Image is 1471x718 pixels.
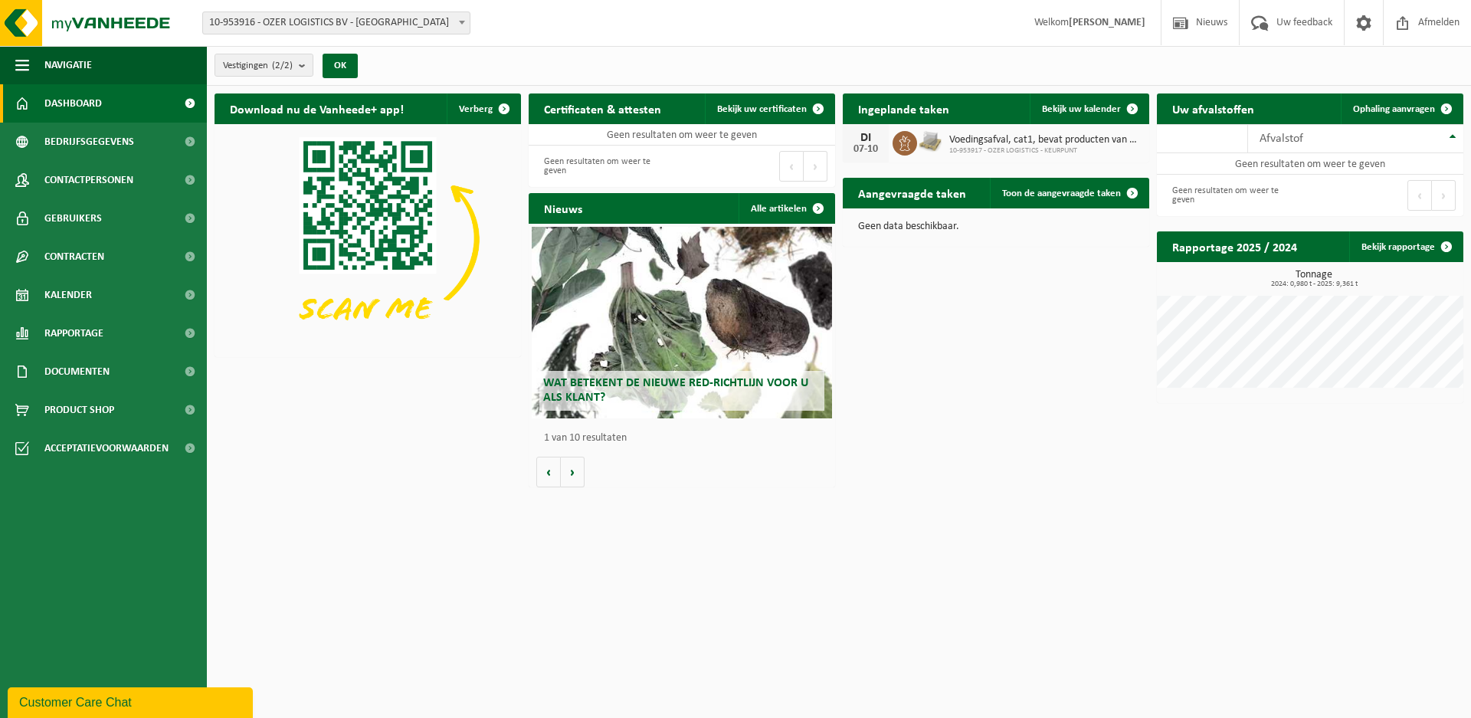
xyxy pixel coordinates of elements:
[1260,133,1303,145] span: Afvalstof
[202,11,470,34] span: 10-953916 - OZER LOGISTICS BV - ROTTERDAM
[536,457,561,487] button: Vorige
[543,377,808,404] span: Wat betekent de nieuwe RED-richtlijn voor u als klant?
[8,684,256,718] iframe: chat widget
[44,46,92,84] span: Navigatie
[1349,231,1462,262] a: Bekijk rapportage
[739,193,834,224] a: Alle artikelen
[843,93,965,123] h2: Ingeplande taken
[529,193,598,223] h2: Nieuws
[44,123,134,161] span: Bedrijfsgegevens
[203,12,470,34] span: 10-953916 - OZER LOGISTICS BV - ROTTERDAM
[990,178,1148,208] a: Toon de aangevraagde taken
[1030,93,1148,124] a: Bekijk uw kalender
[717,104,807,114] span: Bekijk uw certificaten
[1157,153,1463,175] td: Geen resultaten om weer te geven
[323,54,358,78] button: OK
[705,93,834,124] a: Bekijk uw certificaten
[447,93,519,124] button: Verberg
[779,151,804,182] button: Previous
[44,199,102,238] span: Gebruikers
[1165,280,1463,288] span: 2024: 0,980 t - 2025: 9,361 t
[843,178,981,208] h2: Aangevraagde taken
[44,352,110,391] span: Documenten
[529,93,677,123] h2: Certificaten & attesten
[1069,17,1145,28] strong: [PERSON_NAME]
[44,238,104,276] span: Contracten
[44,84,102,123] span: Dashboard
[804,151,827,182] button: Next
[44,276,92,314] span: Kalender
[1157,231,1312,261] h2: Rapportage 2025 / 2024
[1341,93,1462,124] a: Ophaling aanvragen
[44,391,114,429] span: Product Shop
[215,54,313,77] button: Vestigingen(2/2)
[1407,180,1432,211] button: Previous
[949,134,1142,146] span: Voedingsafval, cat1, bevat producten van dierlijke oorsprong, afkomstig van inte...
[44,161,133,199] span: Contactpersonen
[1353,104,1435,114] span: Ophaling aanvragen
[1165,179,1302,212] div: Geen resultaten om weer te geven
[917,129,943,155] img: LP-PA-00000-WDN-11
[561,457,585,487] button: Volgende
[544,433,827,444] p: 1 van 10 resultaten
[1157,93,1270,123] h2: Uw afvalstoffen
[459,104,493,114] span: Verberg
[850,144,881,155] div: 07-10
[1002,189,1121,198] span: Toon de aangevraagde taken
[272,61,293,70] count: (2/2)
[1165,270,1463,288] h3: Tonnage
[44,314,103,352] span: Rapportage
[223,54,293,77] span: Vestigingen
[1042,104,1121,114] span: Bekijk uw kalender
[536,149,674,183] div: Geen resultaten om weer te geven
[532,227,832,418] a: Wat betekent de nieuwe RED-richtlijn voor u als klant?
[850,132,881,144] div: DI
[858,221,1134,232] p: Geen data beschikbaar.
[44,429,169,467] span: Acceptatievoorwaarden
[215,93,419,123] h2: Download nu de Vanheede+ app!
[529,124,835,146] td: Geen resultaten om weer te geven
[1432,180,1456,211] button: Next
[215,124,521,354] img: Download de VHEPlus App
[949,146,1142,156] span: 10-953917 - OZER LOGISTICS - KEURPUNT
